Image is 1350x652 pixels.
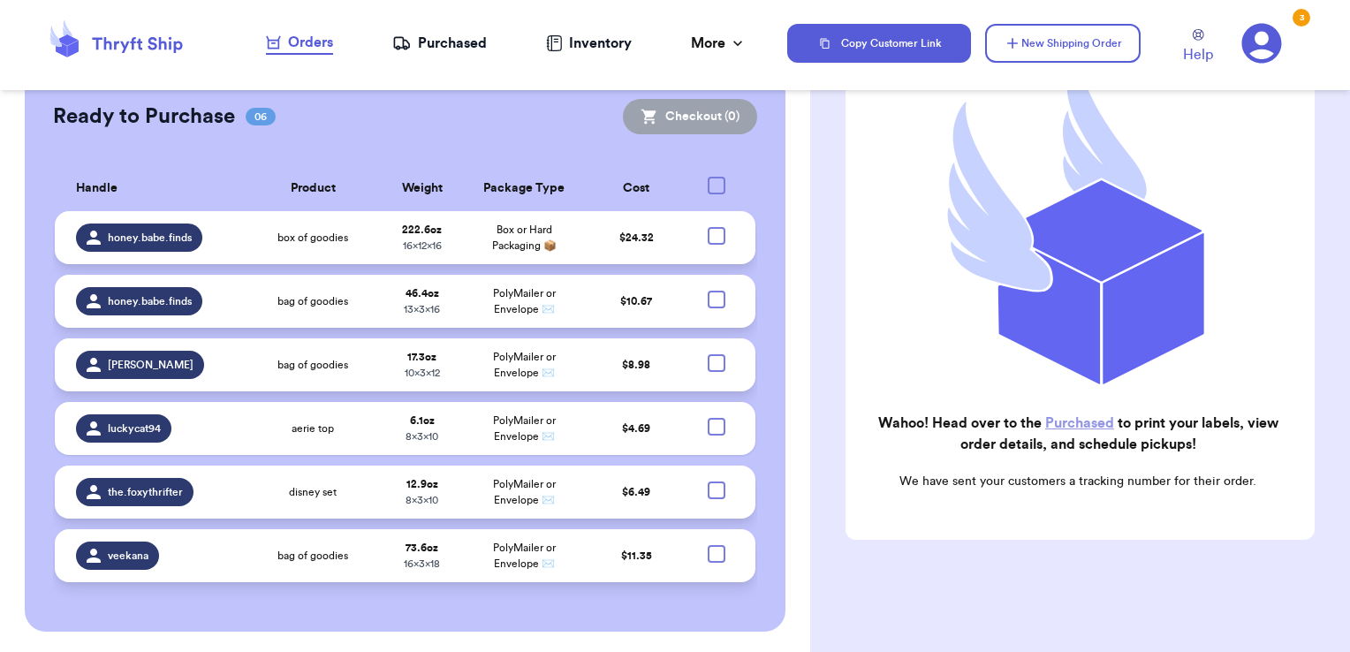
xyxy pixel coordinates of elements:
[246,108,276,125] span: 06
[546,33,632,54] a: Inventory
[492,224,557,251] span: Box or Hard Packaging 📦
[403,240,442,251] span: 16 x 12 x 16
[493,479,556,505] span: PolyMailer or Envelope ✉️
[622,487,650,497] span: $ 6.49
[406,288,439,299] strong: 46.4 oz
[266,32,333,55] a: Orders
[406,542,438,553] strong: 73.6 oz
[76,179,118,198] span: Handle
[463,166,586,211] th: Package Type
[381,166,462,211] th: Weight
[860,473,1297,490] p: We have sent your customers a tracking number for their order.
[493,415,556,442] span: PolyMailer or Envelope ✉️
[1045,416,1114,430] a: Purchased
[404,558,440,569] span: 16 x 3 x 18
[621,550,652,561] span: $ 11.35
[493,352,556,378] span: PolyMailer or Envelope ✉️
[1293,9,1310,27] div: 3
[985,24,1141,63] button: New Shipping Order
[402,224,442,235] strong: 222.6 oz
[860,413,1297,455] h2: Wahoo! Head over to the to print your labels, view order details, and schedule pickups!
[108,358,193,372] span: [PERSON_NAME]
[405,368,440,378] span: 10 x 3 x 12
[406,495,438,505] span: 8 x 3 x 10
[108,485,183,499] span: the.foxythrifter
[406,431,438,442] span: 8 x 3 x 10
[691,33,747,54] div: More
[289,485,337,499] span: disney set
[406,479,438,489] strong: 12.9 oz
[586,166,688,211] th: Cost
[292,421,334,436] span: aerie top
[410,415,435,426] strong: 6.1 oz
[245,166,381,211] th: Product
[108,421,161,436] span: luckycat94
[53,102,235,131] h2: Ready to Purchase
[266,32,333,53] div: Orders
[277,294,348,308] span: bag of goodies
[404,304,440,315] span: 13 x 3 x 16
[108,231,192,245] span: honey.babe.finds
[1241,23,1282,64] a: 3
[620,296,652,307] span: $ 10.67
[1183,29,1213,65] a: Help
[787,24,971,63] button: Copy Customer Link
[493,288,556,315] span: PolyMailer or Envelope ✉️
[493,542,556,569] span: PolyMailer or Envelope ✉️
[277,231,348,245] span: box of goodies
[619,232,654,243] span: $ 24.32
[622,360,650,370] span: $ 8.98
[392,33,487,54] a: Purchased
[623,99,757,134] button: Checkout (0)
[1183,44,1213,65] span: Help
[622,423,650,434] span: $ 4.69
[277,549,348,563] span: bag of goodies
[407,352,436,362] strong: 17.3 oz
[108,294,192,308] span: honey.babe.finds
[108,549,148,563] span: veekana
[277,358,348,372] span: bag of goodies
